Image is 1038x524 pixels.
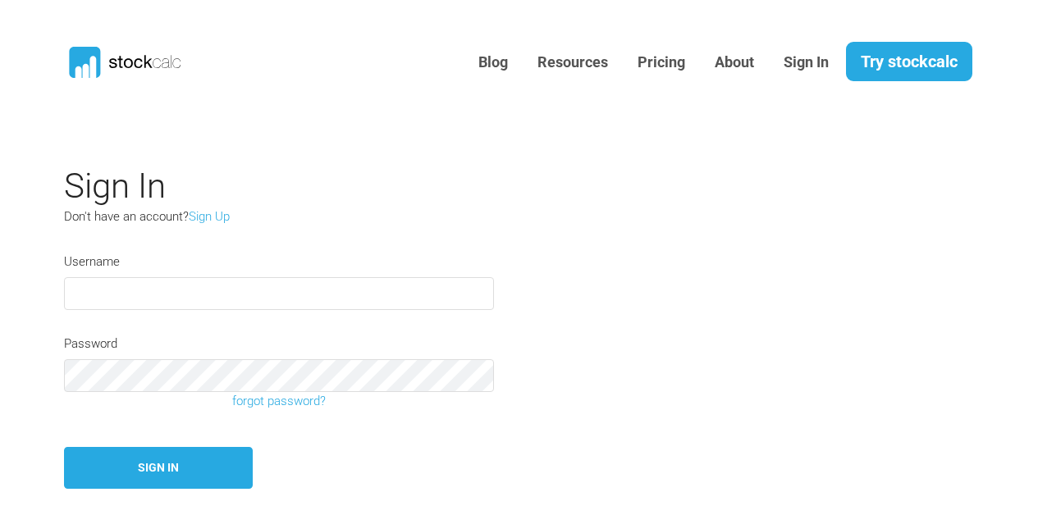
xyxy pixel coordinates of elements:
[625,43,697,83] a: Pricing
[64,335,117,353] label: Password
[525,43,620,83] a: Resources
[64,166,819,207] h2: Sign In
[52,392,506,411] a: forgot password?
[771,43,841,83] a: Sign In
[64,253,120,271] label: Username
[702,43,766,83] a: About
[189,209,230,224] a: Sign Up
[64,207,441,226] p: Don't have an account?
[846,42,972,81] a: Try stockcalc
[64,447,253,489] button: Sign In
[466,43,520,83] a: Blog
